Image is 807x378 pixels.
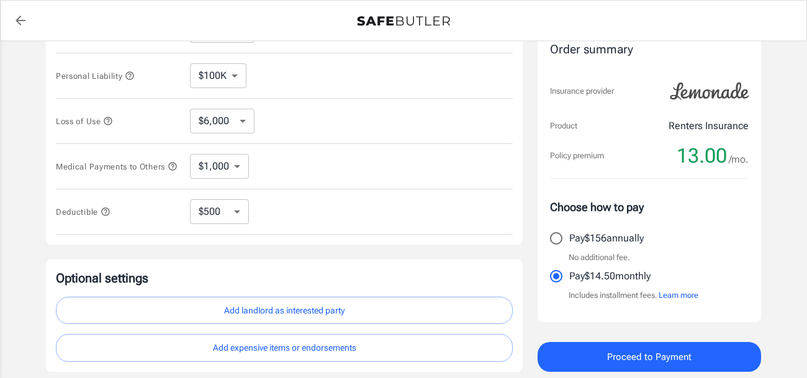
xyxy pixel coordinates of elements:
button: Add expensive items or endorsements [56,334,513,362]
span: Proceed to Payment [607,349,692,365]
button: Add landlord as interested party [56,297,513,325]
p: Includes installment fees. [569,289,698,302]
p: No additional fee. [569,251,630,264]
p: Pay $156 annually [569,231,644,246]
p: Choose how to pay [550,199,749,215]
span: Personal Liability [56,71,135,81]
p: Pay $14.50 monthly [569,269,651,284]
button: Proceed to Payment [538,342,761,372]
span: Loss of Use [56,117,113,126]
a: back to quotes [8,8,33,33]
div: Order summary [550,41,749,59]
button: Personal Liability [56,68,135,83]
span: /mo. [729,151,749,168]
button: Loss of Use [56,114,113,128]
button: Deductible [56,204,110,219]
span: Medical Payments to Others [56,162,178,171]
p: Policy premium [550,150,604,162]
span: 13.00 [677,143,727,168]
p: Renters Insurance [669,119,749,133]
p: Optional settings [56,269,513,287]
img: Lemonade [663,74,756,109]
button: Learn more [659,289,698,302]
button: Medical Payments to Others [56,159,178,174]
p: Insurance provider [550,85,614,97]
span: Deductible [56,207,110,217]
p: Product [550,120,577,132]
img: Back to quotes [357,16,450,26]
